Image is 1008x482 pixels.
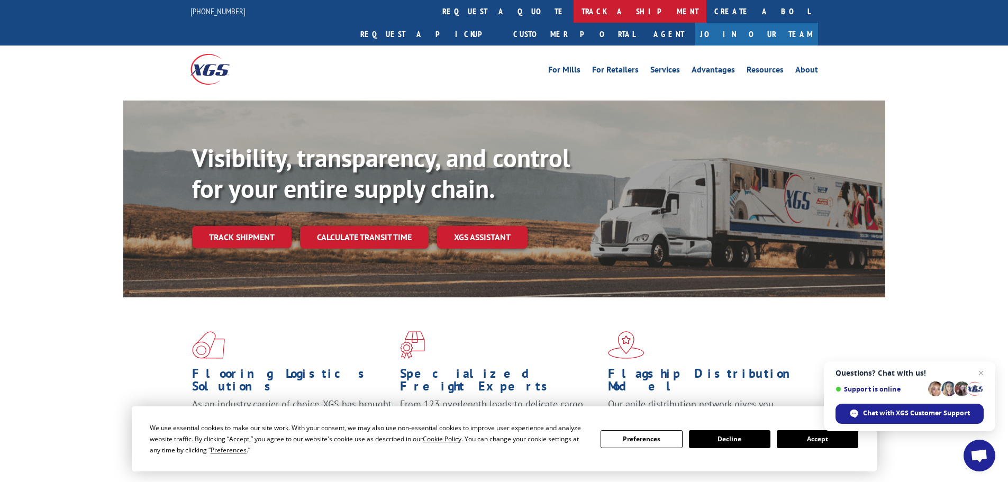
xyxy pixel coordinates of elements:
h1: Specialized Freight Experts [400,367,600,398]
img: xgs-icon-flagship-distribution-model-red [608,331,644,359]
a: Request a pickup [352,23,505,46]
a: For Mills [548,66,580,77]
div: Open chat [964,440,995,471]
h1: Flagship Distribution Model [608,367,808,398]
div: Cookie Consent Prompt [132,406,877,471]
a: Join Our Team [695,23,818,46]
span: Our agile distribution network gives you nationwide inventory management on demand. [608,398,803,423]
a: Calculate transit time [300,226,429,249]
p: From 123 overlength loads to delicate cargo, our experienced staff knows the best way to move you... [400,398,600,445]
a: Agent [643,23,695,46]
button: Preferences [601,430,682,448]
a: Track shipment [192,226,292,248]
div: Chat with XGS Customer Support [836,404,984,424]
a: Customer Portal [505,23,643,46]
img: xgs-icon-total-supply-chain-intelligence-red [192,331,225,359]
a: Services [650,66,680,77]
a: About [795,66,818,77]
b: Visibility, transparency, and control for your entire supply chain. [192,141,570,205]
button: Accept [777,430,858,448]
img: xgs-icon-focused-on-flooring-red [400,331,425,359]
a: Advantages [692,66,735,77]
button: Decline [689,430,770,448]
span: Close chat [975,367,987,379]
a: Resources [747,66,784,77]
span: Preferences [211,445,247,454]
a: For Retailers [592,66,639,77]
span: Cookie Policy [423,434,461,443]
h1: Flooring Logistics Solutions [192,367,392,398]
span: Support is online [836,385,924,393]
span: Questions? Chat with us! [836,369,984,377]
a: XGS ASSISTANT [437,226,528,249]
span: Chat with XGS Customer Support [863,408,970,418]
div: We use essential cookies to make our site work. With your consent, we may also use non-essential ... [150,422,588,456]
span: As an industry carrier of choice, XGS has brought innovation and dedication to flooring logistics... [192,398,392,435]
a: [PHONE_NUMBER] [190,6,246,16]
